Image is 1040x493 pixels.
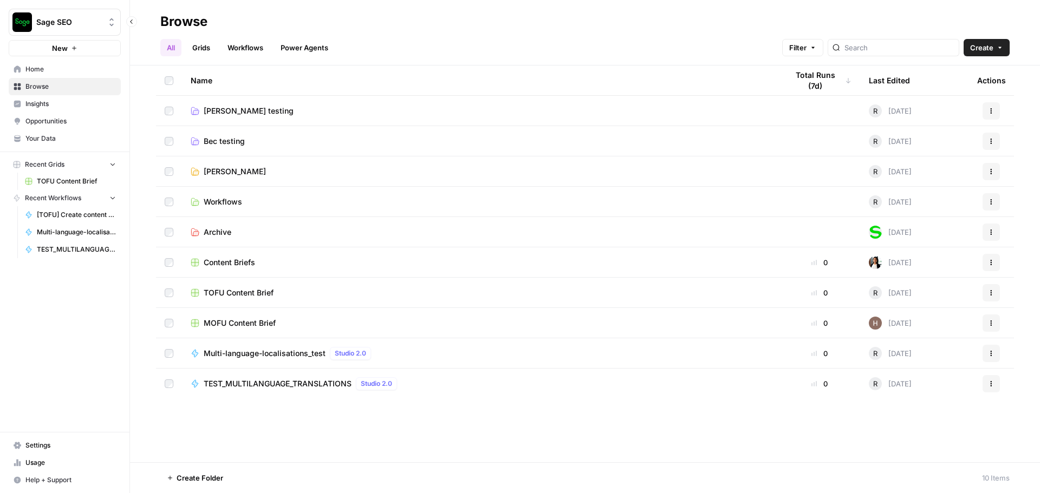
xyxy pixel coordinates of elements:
span: Multi-language-localisations_test [204,348,326,359]
div: 10 Items [982,472,1010,483]
div: [DATE] [869,256,912,269]
a: Browse [9,78,121,95]
span: Create Folder [177,472,223,483]
span: Studio 2.0 [361,379,392,389]
a: Home [9,61,121,78]
a: [TOFU] Create content brief with internal links_Rob M Testing [20,206,121,224]
span: Create [970,42,993,53]
span: [TOFU] Create content brief with internal links_Rob M Testing [37,210,116,220]
div: 0 [788,378,851,389]
a: All [160,39,181,56]
button: Create Folder [160,469,230,487]
button: Recent Workflows [9,190,121,206]
div: [DATE] [869,347,912,360]
span: Recent Grids [25,160,64,169]
div: Last Edited [869,65,910,95]
span: MOFU Content Brief [204,318,276,328]
span: Insights [25,99,116,109]
span: Sage SEO [36,17,102,28]
a: Multi-language-localisations_test [20,224,121,241]
span: TEST_MULTILANGUAGE_TRANSLATIONS [204,378,352,389]
div: Actions [977,65,1006,95]
button: Workspace: Sage SEO [9,9,121,36]
span: TOFU Content Brief [37,176,116,186]
div: Name [191,65,770,95]
span: Opportunities [25,116,116,126]
a: Archive [191,227,770,238]
span: R [873,196,877,207]
span: R [873,136,877,147]
a: TEST_MULTILANGUAGE_TRANSLATIONS [20,241,121,258]
a: Usage [9,454,121,471]
span: R [873,106,877,116]
span: Content Briefs [204,257,255,268]
div: 0 [788,257,851,268]
a: Workflows [191,196,770,207]
span: TOFU Content Brief [204,287,274,298]
span: R [873,348,877,359]
a: TEST_MULTILANGUAGE_TRANSLATIONSStudio 2.0 [191,377,770,390]
span: Filter [789,42,807,53]
a: Settings [9,437,121,454]
img: xqjo96fmx1yk2e67jao8cdkou4un [869,256,882,269]
a: TOFU Content Brief [20,173,121,190]
span: R [873,287,877,298]
span: Help + Support [25,475,116,485]
div: [DATE] [869,317,912,330]
img: Sage SEO Logo [12,12,32,32]
span: [PERSON_NAME] testing [204,106,294,116]
a: Grids [186,39,217,56]
span: Your Data [25,134,116,143]
img: 2tjdtbkr969jgkftgy30i99suxv9 [869,226,882,239]
button: Help + Support [9,471,121,489]
a: [PERSON_NAME] testing [191,106,770,116]
span: New [52,43,68,54]
a: Workflows [221,39,270,56]
a: Power Agents [274,39,335,56]
span: Workflows [204,196,242,207]
span: Bec testing [204,136,245,147]
div: [DATE] [869,286,912,299]
span: Archive [204,227,231,238]
span: [PERSON_NAME] [204,166,266,177]
button: Recent Grids [9,156,121,173]
a: Multi-language-localisations_testStudio 2.0 [191,347,770,360]
div: Browse [160,13,207,30]
div: 0 [788,348,851,359]
div: Total Runs (7d) [788,65,851,95]
span: Studio 2.0 [335,349,366,358]
span: Usage [25,458,116,468]
div: [DATE] [869,195,912,208]
a: MOFU Content Brief [191,318,770,328]
div: [DATE] [869,377,912,390]
a: Your Data [9,130,121,147]
a: [PERSON_NAME] [191,166,770,177]
button: Filter [782,39,823,56]
span: R [873,166,877,177]
span: Home [25,64,116,74]
div: [DATE] [869,104,912,117]
img: 5m2q3ewym4xjht4phlpjz25nibxf [869,317,882,330]
div: [DATE] [869,135,912,148]
span: Browse [25,82,116,91]
span: Multi-language-localisations_test [37,227,116,237]
span: R [873,378,877,389]
div: [DATE] [869,226,912,239]
button: New [9,40,121,56]
div: [DATE] [869,165,912,178]
span: TEST_MULTILANGUAGE_TRANSLATIONS [37,245,116,254]
div: 0 [788,287,851,298]
a: Opportunities [9,113,121,130]
input: Search [844,42,954,53]
span: Recent Workflows [25,193,81,203]
div: 0 [788,318,851,328]
span: Settings [25,441,116,450]
a: TOFU Content Brief [191,287,770,298]
a: Bec testing [191,136,770,147]
a: Insights [9,95,121,113]
button: Create [964,39,1010,56]
a: Content Briefs [191,257,770,268]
